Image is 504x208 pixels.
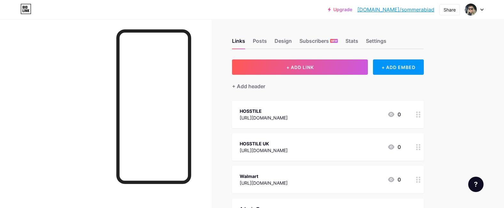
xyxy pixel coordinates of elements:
[328,7,352,12] a: Upgrade
[286,65,314,70] span: + ADD LINK
[232,59,368,75] button: + ADD LINK
[331,39,337,43] span: NEW
[275,37,292,49] div: Design
[357,6,434,13] a: [DOMAIN_NAME]/sommerabiad
[444,6,456,13] div: Share
[373,59,424,75] div: + ADD EMBED
[232,37,245,49] div: Links
[240,180,288,186] div: [URL][DOMAIN_NAME]
[240,147,288,154] div: [URL][DOMAIN_NAME]
[240,114,288,121] div: [URL][DOMAIN_NAME]
[240,108,288,114] div: HOSSTILE
[232,82,265,90] div: + Add header
[240,173,288,180] div: Walmart
[387,176,401,183] div: 0
[387,143,401,151] div: 0
[465,4,477,16] img: sommerabiad
[299,37,338,49] div: Subscribers
[345,37,358,49] div: Stats
[366,37,386,49] div: Settings
[253,37,267,49] div: Posts
[240,140,288,147] div: HOSSTILE UK
[387,111,401,118] div: 0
